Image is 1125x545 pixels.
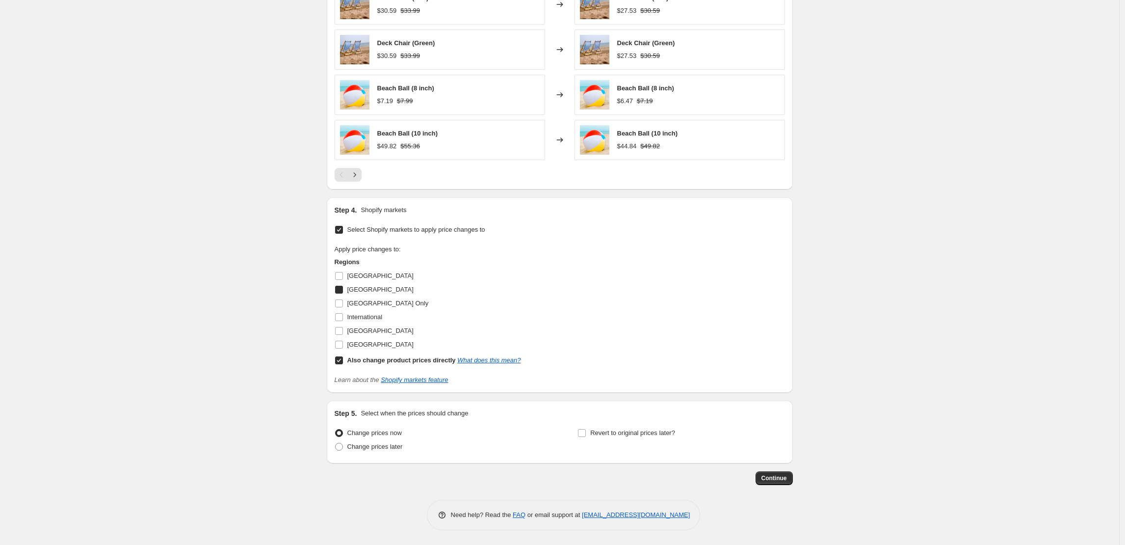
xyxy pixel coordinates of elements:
[617,84,674,92] span: Beach Ball (8 inch)
[347,429,402,436] span: Change prices now
[451,511,513,518] span: Need help? Read the
[640,141,660,151] strike: $49.82
[335,168,362,182] nav: Pagination
[347,443,403,450] span: Change prices later
[348,168,362,182] button: Next
[525,511,582,518] span: or email support at
[377,51,397,61] div: $30.59
[377,141,397,151] div: $49.82
[347,327,414,334] span: [GEOGRAPHIC_DATA]
[617,6,637,16] div: $27.53
[397,96,413,106] strike: $7.99
[640,51,660,61] strike: $30.59
[617,51,637,61] div: $27.53
[400,51,420,61] strike: $33.99
[340,125,369,155] img: best-beach-ball_80x.jpg
[377,39,435,47] span: Deck Chair (Green)
[361,205,406,215] p: Shopify markets
[580,125,609,155] img: best-beach-ball_80x.jpg
[640,6,660,16] strike: $30.59
[335,409,357,418] h2: Step 5.
[377,6,397,16] div: $30.59
[617,39,675,47] span: Deck Chair (Green)
[335,376,448,383] i: Learn about the
[756,471,793,485] button: Continue
[347,272,414,279] span: [GEOGRAPHIC_DATA]
[590,429,675,436] span: Revert to original prices later?
[347,286,414,293] span: [GEOGRAPHIC_DATA]
[457,356,521,364] a: What does this mean?
[400,141,420,151] strike: $55.36
[340,35,369,64] img: deckchairs_80x.jpg
[580,35,609,64] img: deckchairs_80x.jpg
[637,96,653,106] strike: $7.19
[347,300,429,307] span: [GEOGRAPHIC_DATA] Only
[617,96,633,106] div: $6.47
[335,245,401,253] span: Apply price changes to:
[335,257,521,267] h3: Regions
[377,96,393,106] div: $7.19
[335,205,357,215] h2: Step 4.
[347,313,383,321] span: International
[347,356,456,364] b: Also change product prices directly
[347,341,414,348] span: [GEOGRAPHIC_DATA]
[580,80,609,109] img: best-beach-ball_80x.jpg
[347,226,485,233] span: Select Shopify markets to apply price changes to
[617,141,637,151] div: $44.84
[361,409,468,418] p: Select when the prices should change
[582,511,690,518] a: [EMAIL_ADDRESS][DOMAIN_NAME]
[400,6,420,16] strike: $33.99
[377,84,434,92] span: Beach Ball (8 inch)
[617,130,678,137] span: Beach Ball (10 inch)
[761,474,787,482] span: Continue
[340,80,369,109] img: best-beach-ball_80x.jpg
[513,511,525,518] a: FAQ
[381,376,448,383] a: Shopify markets feature
[377,130,438,137] span: Beach Ball (10 inch)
